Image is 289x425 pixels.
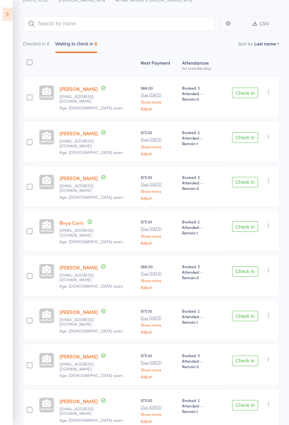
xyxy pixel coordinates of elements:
button: Check in [232,356,258,366]
small: Due [DATE] [141,93,177,97]
span: Booked: 2 [182,130,217,135]
small: sergentc2014@outlook.com [59,406,102,416]
span: Attended: - [182,403,217,408]
a: Show more [141,368,177,372]
small: Due [DATE] [141,182,177,186]
span: Booked: 3 [182,353,217,358]
a: Adjust [141,196,177,200]
button: Check in [232,88,258,98]
button: Check in [232,132,258,143]
a: Adjust [141,151,177,156]
span: Remain: [182,230,217,235]
a: [PERSON_NAME] [59,398,98,405]
span: Remain: [182,319,217,325]
small: Due [DATE] [141,137,177,142]
div: $73.00 [141,219,177,244]
div: $73.00 [141,174,177,200]
span: Remain: [182,141,217,146]
a: [PERSON_NAME] [59,175,98,181]
a: [PERSON_NAME] [59,353,98,360]
span: Booked: 2 [182,219,217,224]
div: $73.00 [141,308,177,334]
input: Search by name [23,16,214,31]
a: [PERSON_NAME] [59,264,98,271]
span: Remain: [182,96,217,102]
span: 1 [197,230,198,235]
small: paulinecleal333@gmail.com [59,183,102,193]
a: Show more [141,144,177,149]
span: Booked: 3 [182,174,217,180]
span: Age: [DEMOGRAPHIC_DATA] years [59,417,123,423]
div: $68.00 [141,85,177,111]
span: Attended: - [182,269,217,275]
span: Remain: [182,364,217,369]
span: Booked: 3 [182,264,217,269]
span: 0 [197,96,199,102]
a: Show more [141,189,177,193]
span: Age: [DEMOGRAPHIC_DATA] years [59,149,123,155]
label: Sort by [238,40,253,47]
a: Adjust [141,419,177,423]
small: di.angus@y7mail.com [59,94,102,104]
small: test@clubworx.com [59,228,102,237]
div: 8 [95,41,97,46]
button: Checked in0 [23,38,49,53]
div: 0 [47,41,49,46]
small: Due [DATE] [141,226,177,231]
span: 0 [197,275,199,280]
a: Adjust [141,106,177,111]
span: 1 [197,408,198,414]
a: [PERSON_NAME] [59,130,98,137]
span: Age: [DEMOGRAPHIC_DATA] years [59,194,123,200]
span: 0 [197,185,199,191]
button: Check in [232,177,258,187]
span: Age: [DEMOGRAPHIC_DATA] years [59,372,123,378]
a: Adjust [141,241,177,245]
a: Adjust [141,285,177,289]
button: Check in [232,311,258,321]
div: $73.00 [141,353,177,378]
a: Adjust [141,330,177,334]
span: Attended: - [182,135,217,141]
div: Atten­dances [179,56,220,73]
small: gmackey@optushome.com.au [59,362,102,371]
span: Attended: - [182,91,217,96]
span: Remain: [182,185,217,191]
small: Due [DATE] [141,271,177,276]
a: Show more [141,100,177,104]
small: Due [DATE] [141,405,177,409]
small: waxylj@bigpond.com.au [59,273,102,282]
small: dtcerneaz@hotmail.com [59,139,102,148]
small: Due [DATE] [141,316,177,320]
span: 0 [197,364,199,369]
button: Waiting to check in8 [55,38,97,53]
div: Last name [254,40,276,47]
a: Boya Coric [59,219,84,226]
a: Show more [141,234,177,238]
a: [PERSON_NAME] [59,308,98,315]
span: Attended: - [182,224,217,230]
span: Age: [DEMOGRAPHIC_DATA] years [59,105,123,110]
span: Booked: 3 [182,85,217,91]
button: Check in [232,266,258,277]
span: Attended: - [182,180,217,185]
a: Adjust [141,374,177,379]
a: Show more [141,278,177,282]
span: Booked: 2 [182,308,217,314]
a: Show more [141,323,177,327]
span: Age: [DEMOGRAPHIC_DATA] years [59,283,123,289]
button: CSV [242,17,279,31]
a: Show more [141,412,177,416]
small: Due [DATE] [141,360,177,365]
span: 1 [197,141,198,146]
div: for membership [182,66,217,70]
span: Remain: [182,408,217,414]
button: Check in [232,221,258,232]
span: Remain: [182,275,217,280]
small: noemail@test123.com [59,317,102,327]
div: $73.00 [141,397,177,423]
div: Next Payment [138,56,179,73]
div: $73.00 [141,130,177,155]
span: Attended: - [182,358,217,364]
div: $68.00 [141,264,177,289]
